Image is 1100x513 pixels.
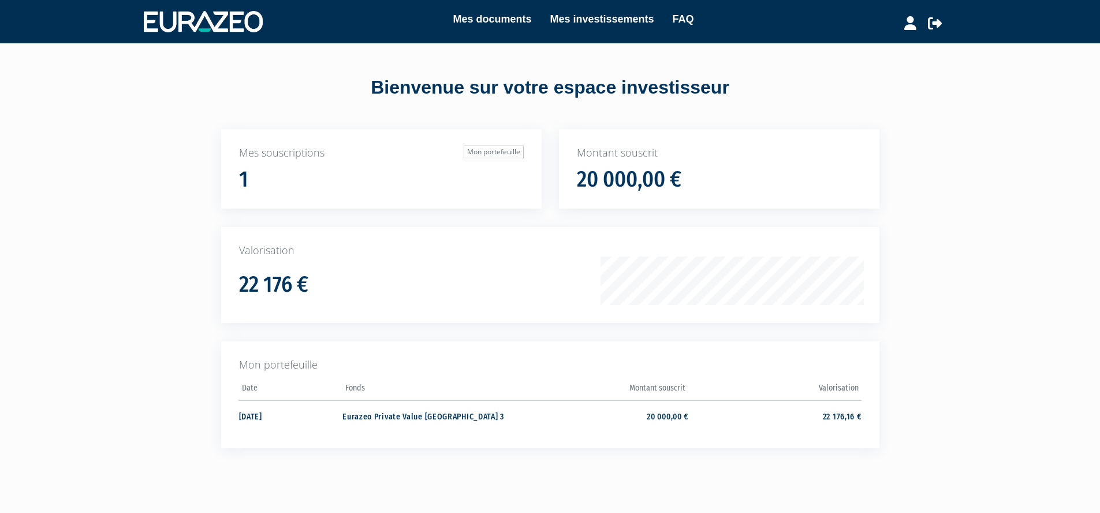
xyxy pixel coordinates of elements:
[239,380,343,401] th: Date
[453,11,531,27] a: Mes documents
[239,168,248,192] h1: 1
[195,75,905,101] div: Bienvenue sur votre espace investisseur
[239,358,862,373] p: Mon portefeuille
[577,146,862,161] p: Montant souscrit
[239,273,308,297] h1: 22 176 €
[577,168,681,192] h1: 20 000,00 €
[239,146,524,161] p: Mes souscriptions
[464,146,524,158] a: Mon portefeuille
[688,380,861,401] th: Valorisation
[516,380,688,401] th: Montant souscrit
[144,11,263,32] img: 1732889491-logotype_eurazeo_blanc_rvb.png
[239,243,862,258] p: Valorisation
[516,400,688,431] td: 20 000,00 €
[688,400,861,431] td: 22 176,16 €
[342,380,515,401] th: Fonds
[342,400,515,431] td: Eurazeo Private Value [GEOGRAPHIC_DATA] 3
[673,11,694,27] a: FAQ
[239,400,343,431] td: [DATE]
[550,11,654,27] a: Mes investissements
